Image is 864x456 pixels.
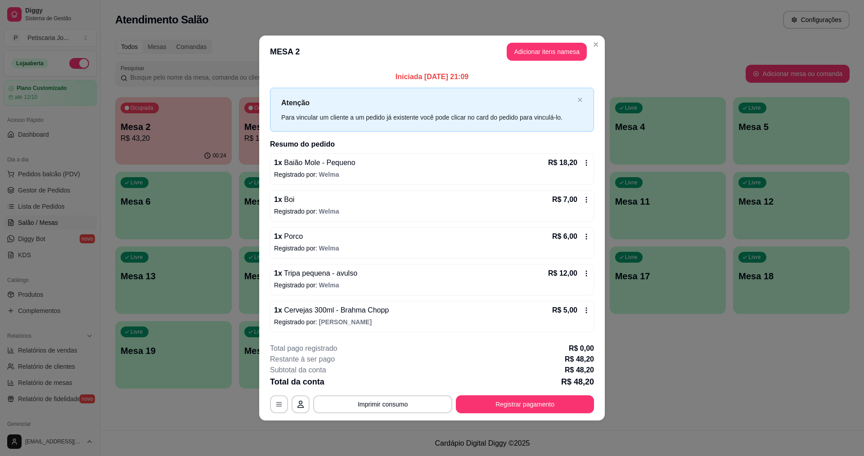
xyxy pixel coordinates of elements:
[274,207,590,216] p: Registrado por:
[561,376,594,388] p: R$ 48,20
[270,139,594,150] h2: Resumo do pedido
[319,318,372,326] span: [PERSON_NAME]
[274,170,590,179] p: Registrado por:
[589,37,603,52] button: Close
[270,343,337,354] p: Total pago registrado
[552,231,577,242] p: R$ 6,00
[569,343,594,354] p: R$ 0,00
[319,245,339,252] span: Welma
[282,159,355,166] span: Baião Mole - Pequeno
[270,365,326,376] p: Subtotal da conta
[270,354,335,365] p: Restante à ser pago
[274,231,303,242] p: 1 x
[270,72,594,82] p: Iniciada [DATE] 21:09
[319,171,339,178] span: Welma
[274,317,590,326] p: Registrado por:
[507,43,587,61] button: Adicionar itens namesa
[548,268,577,279] p: R$ 12,00
[281,97,574,108] p: Atenção
[319,282,339,289] span: Welma
[274,157,355,168] p: 1 x
[282,269,357,277] span: Tripa pequena - avulso
[274,244,590,253] p: Registrado por:
[552,194,577,205] p: R$ 7,00
[270,376,324,388] p: Total da conta
[456,395,594,413] button: Registrar pagamento
[282,306,389,314] span: Cervejas 300ml - Brahma Chopp
[259,36,605,68] header: MESA 2
[274,268,357,279] p: 1 x
[565,365,594,376] p: R$ 48,20
[274,281,590,290] p: Registrado por:
[565,354,594,365] p: R$ 48,20
[313,395,452,413] button: Imprimir consumo
[281,112,574,122] div: Para vincular um cliente a um pedido já existente você pode clicar no card do pedido para vinculá...
[319,208,339,215] span: Welma
[577,97,583,103] button: close
[548,157,577,168] p: R$ 18,20
[552,305,577,316] p: R$ 5,00
[282,196,295,203] span: Boi
[282,232,303,240] span: Porco
[274,305,389,316] p: 1 x
[274,194,294,205] p: 1 x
